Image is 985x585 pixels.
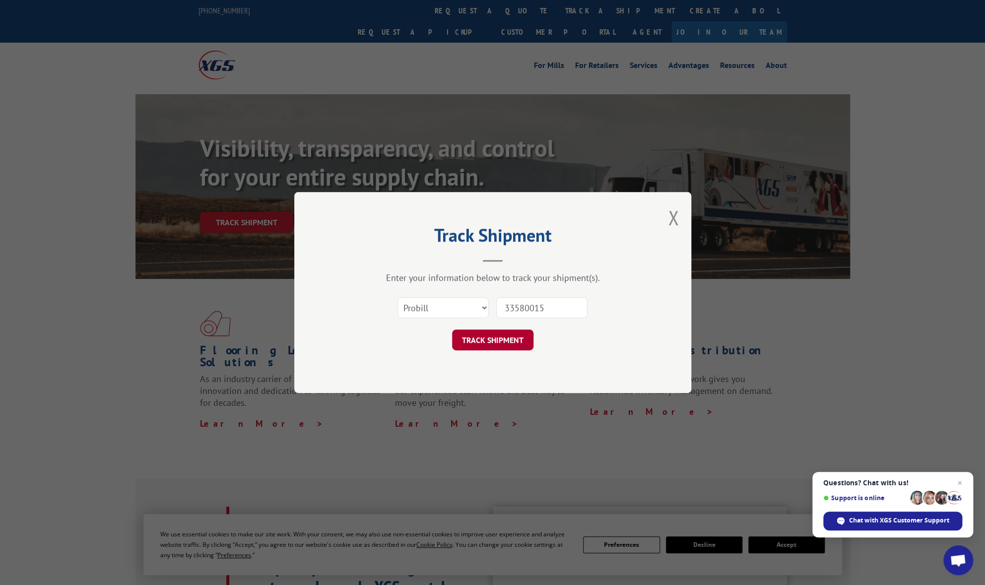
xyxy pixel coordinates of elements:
div: Open chat [943,545,973,575]
button: TRACK SHIPMENT [452,329,533,350]
span: Support is online [823,494,907,502]
span: Close chat [954,477,966,489]
input: Number(s) [496,297,588,318]
button: Close modal [668,204,679,231]
div: Chat with XGS Customer Support [823,512,962,530]
span: Chat with XGS Customer Support [849,516,949,525]
h2: Track Shipment [344,228,642,247]
div: Enter your information below to track your shipment(s). [344,272,642,283]
span: Questions? Chat with us! [823,479,962,487]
